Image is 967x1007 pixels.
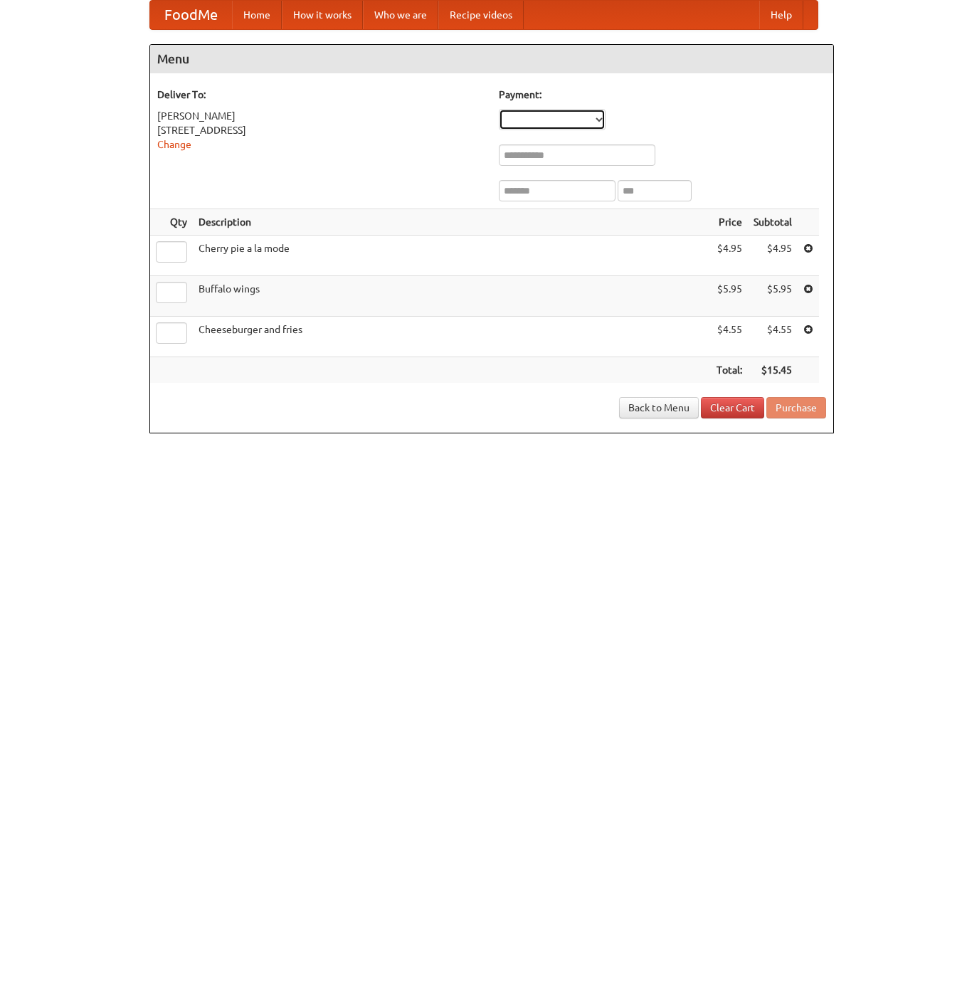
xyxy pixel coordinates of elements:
[282,1,363,29] a: How it works
[157,88,485,102] h5: Deliver To:
[711,317,748,357] td: $4.55
[748,236,798,276] td: $4.95
[438,1,524,29] a: Recipe videos
[150,1,232,29] a: FoodMe
[150,209,193,236] th: Qty
[363,1,438,29] a: Who we are
[619,397,699,418] a: Back to Menu
[193,276,711,317] td: Buffalo wings
[193,209,711,236] th: Description
[759,1,803,29] a: Help
[232,1,282,29] a: Home
[711,209,748,236] th: Price
[701,397,764,418] a: Clear Cart
[711,357,748,384] th: Total:
[157,139,191,150] a: Change
[711,276,748,317] td: $5.95
[193,317,711,357] td: Cheeseburger and fries
[193,236,711,276] td: Cherry pie a la mode
[766,397,826,418] button: Purchase
[748,357,798,384] th: $15.45
[711,236,748,276] td: $4.95
[748,276,798,317] td: $5.95
[499,88,826,102] h5: Payment:
[157,109,485,123] div: [PERSON_NAME]
[157,123,485,137] div: [STREET_ADDRESS]
[150,45,833,73] h4: Menu
[748,209,798,236] th: Subtotal
[748,317,798,357] td: $4.55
